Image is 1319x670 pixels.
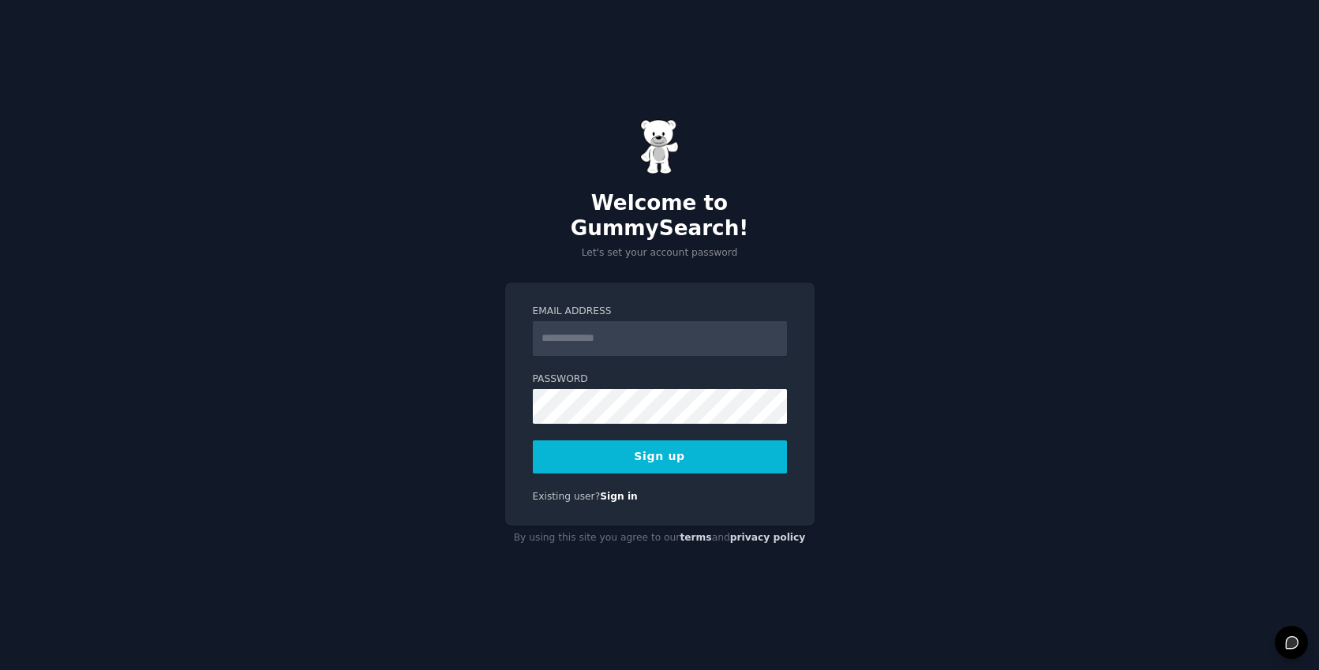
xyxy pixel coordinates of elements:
a: terms [680,532,711,543]
a: Sign in [600,491,638,502]
a: privacy policy [730,532,806,543]
label: Password [533,372,787,387]
button: Sign up [533,440,787,473]
p: Let's set your account password [505,246,815,260]
span: Existing user? [533,491,601,502]
img: Gummy Bear [640,119,680,174]
div: By using this site you agree to our and [505,526,815,551]
h2: Welcome to GummySearch! [505,191,815,241]
label: Email Address [533,305,787,319]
